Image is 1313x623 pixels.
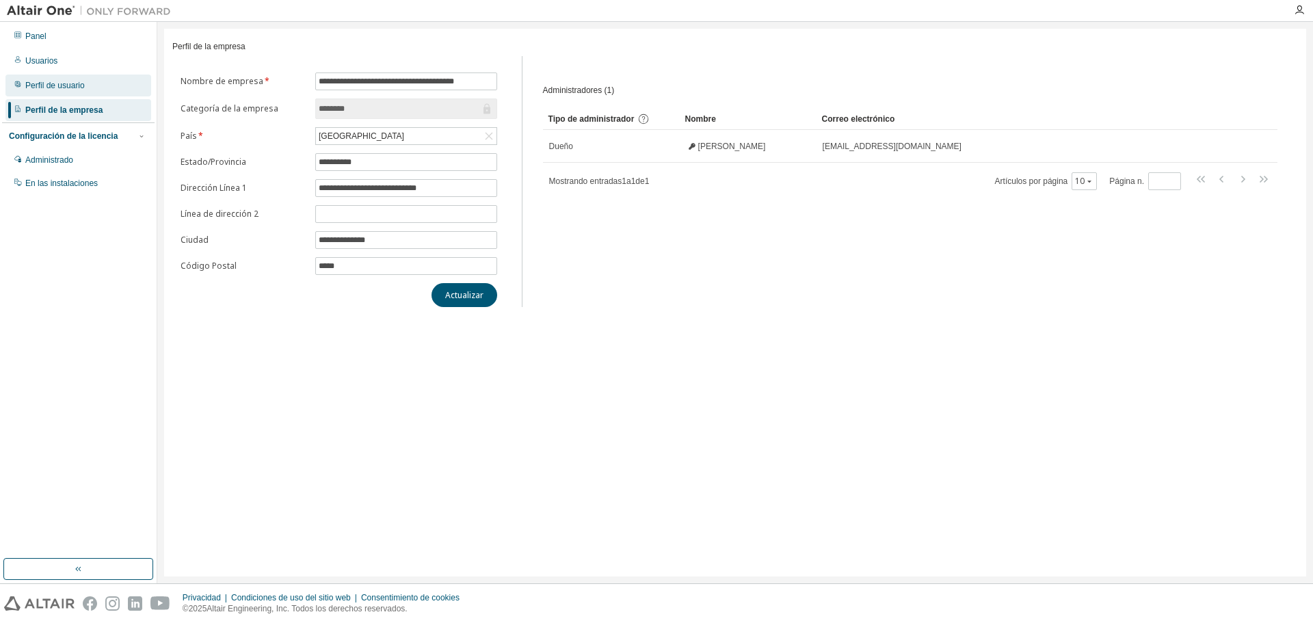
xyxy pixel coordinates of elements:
[631,176,636,186] font: 1
[25,105,103,115] font: Perfil de la empresa
[83,596,97,611] img: facebook.svg
[698,142,766,151] font: [PERSON_NAME]
[207,604,407,613] font: Altair Engineering, Inc. Todos los derechos reservados.
[128,596,142,611] img: linkedin.svg
[181,234,209,246] font: Ciudad
[181,75,263,87] font: Nombre de empresa
[319,131,404,141] font: [GEOGRAPHIC_DATA]
[181,103,278,114] font: Categoría de la empresa
[181,182,247,194] font: Dirección Línea 1
[548,114,635,124] font: Tipo de administrador
[995,176,1068,186] font: Artículos por página
[432,283,497,307] button: Actualizar
[189,604,207,613] font: 2025
[645,176,650,186] font: 1
[361,593,460,602] font: Consentimiento de cookies
[7,4,178,18] img: Altair Uno
[231,593,351,602] font: Condiciones de uso del sitio web
[105,596,120,611] img: instagram.svg
[9,131,118,141] font: Configuración de la licencia
[549,176,622,186] font: Mostrando entradas
[622,176,626,186] font: 1
[626,176,631,186] font: a
[181,156,246,168] font: Estado/Provincia
[445,289,483,301] font: Actualizar
[1109,176,1144,186] font: Página n.
[181,260,237,271] font: Código Postal
[823,142,961,151] font: [EMAIL_ADDRESS][DOMAIN_NAME]
[25,81,85,90] font: Perfil de usuario
[150,596,170,611] img: youtube.svg
[183,593,221,602] font: Privacidad
[316,128,496,144] div: [GEOGRAPHIC_DATA]
[635,176,644,186] font: de
[25,178,98,188] font: En las instalaciones
[543,85,615,95] font: Administradores (1)
[822,114,895,124] font: Correo electrónico
[172,42,246,51] font: Perfil de la empresa
[181,208,258,220] font: Línea de dirección 2
[4,596,75,611] img: altair_logo.svg
[25,155,73,165] font: Administrado
[183,604,189,613] font: ©
[549,142,573,151] font: Dueño
[1075,175,1085,187] font: 10
[181,130,197,142] font: País
[25,56,57,66] font: Usuarios
[25,31,47,41] font: Panel
[685,114,716,124] font: Nombre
